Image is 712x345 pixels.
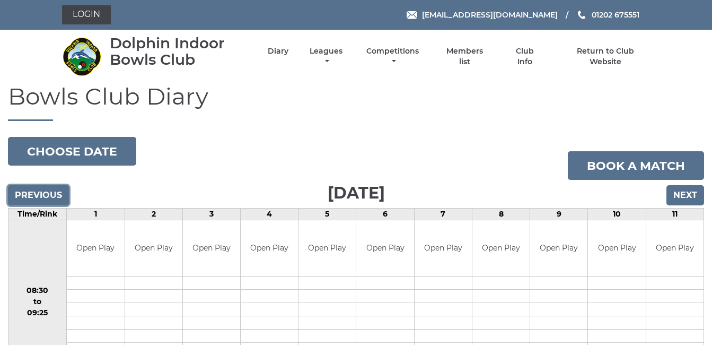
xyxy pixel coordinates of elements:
h1: Bowls Club Diary [8,83,704,121]
td: Open Play [472,220,530,276]
td: 10 [588,209,646,220]
td: 1 [67,209,125,220]
td: 6 [356,209,414,220]
a: Club Info [508,46,542,67]
td: Time/Rink [8,209,67,220]
td: Open Play [356,220,414,276]
input: Previous [8,185,69,205]
a: Return to Club Website [560,46,650,67]
a: Members list [440,46,489,67]
img: Phone us [578,11,585,19]
input: Next [666,185,704,205]
td: Open Play [415,220,472,276]
a: Phone us 01202 675551 [576,9,639,21]
td: 11 [646,209,704,220]
td: Open Play [298,220,356,276]
td: Open Play [67,220,124,276]
img: Email [407,11,417,19]
td: 3 [182,209,240,220]
td: 4 [241,209,298,220]
a: Competitions [364,46,422,67]
a: Login [62,5,111,24]
td: Open Play [183,220,240,276]
div: Dolphin Indoor Bowls Club [110,35,249,68]
td: Open Play [125,220,182,276]
td: Open Play [241,220,298,276]
a: Diary [268,46,288,56]
td: Open Play [588,220,645,276]
td: 7 [414,209,472,220]
a: Email [EMAIL_ADDRESS][DOMAIN_NAME] [407,9,558,21]
td: Open Play [646,220,704,276]
td: 5 [298,209,356,220]
img: Dolphin Indoor Bowls Club [62,37,102,76]
td: 9 [530,209,588,220]
td: Open Play [530,220,587,276]
td: 2 [125,209,182,220]
span: [EMAIL_ADDRESS][DOMAIN_NAME] [422,10,558,20]
td: 8 [472,209,530,220]
a: Leagues [307,46,345,67]
span: 01202 675551 [592,10,639,20]
a: Book a match [568,151,704,180]
button: Choose date [8,137,136,166]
